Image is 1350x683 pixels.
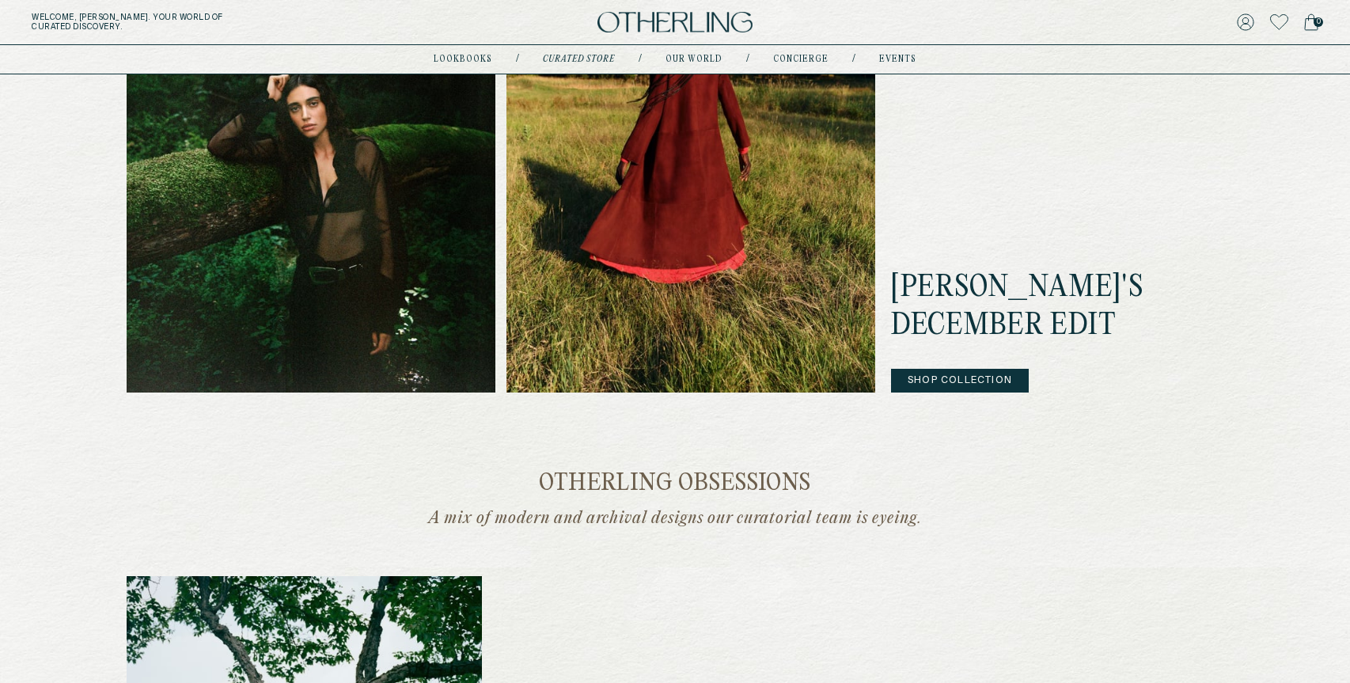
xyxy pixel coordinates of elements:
[1314,17,1323,27] span: 0
[597,12,753,33] img: logo
[879,55,916,63] a: events
[127,472,1223,496] h2: otherling obsessions
[852,53,855,66] div: /
[891,369,1029,393] button: Shop Collection
[434,55,492,63] a: lookbooks
[891,270,1223,345] h2: [PERSON_NAME]'s December Edit
[639,53,642,66] div: /
[666,55,722,63] a: Our world
[366,508,984,529] p: A mix of modern and archival designs our curatorial team is eyeing.
[773,55,829,63] a: concierge
[32,13,418,32] h5: Welcome, [PERSON_NAME] . Your world of curated discovery.
[746,53,749,66] div: /
[543,55,615,63] a: Curated store
[1304,11,1318,33] a: 0
[516,53,519,66] div: /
